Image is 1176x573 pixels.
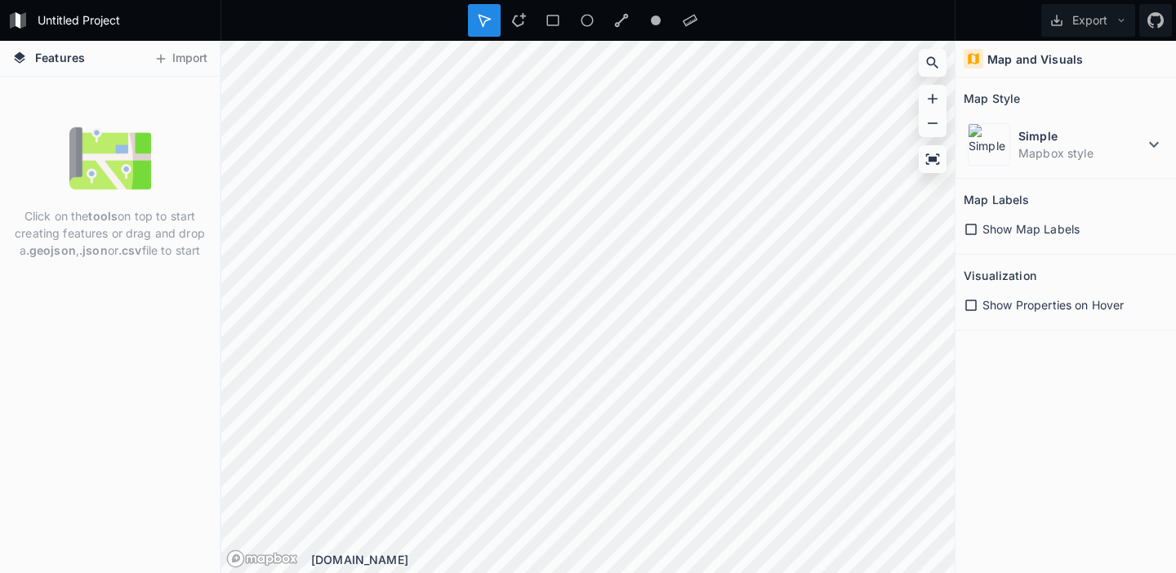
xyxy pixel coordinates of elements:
[226,549,298,568] a: Mapbox logo
[311,551,955,568] div: [DOMAIN_NAME]
[26,243,76,257] strong: .geojson
[1018,127,1144,144] dt: Simple
[35,49,85,66] span: Features
[145,46,216,72] button: Import
[982,296,1124,313] span: Show Properties on Hover
[968,123,1010,166] img: Simple
[964,187,1029,212] h2: Map Labels
[964,263,1036,288] h2: Visualization
[964,86,1020,111] h2: Map Style
[1041,4,1135,37] button: Export
[69,118,151,199] img: empty
[1018,144,1144,162] dd: Mapbox style
[982,220,1080,238] span: Show Map Labels
[118,243,142,257] strong: .csv
[12,207,207,259] p: Click on the on top to start creating features or drag and drop a , or file to start
[79,243,108,257] strong: .json
[88,209,118,223] strong: tools
[987,51,1083,68] h4: Map and Visuals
